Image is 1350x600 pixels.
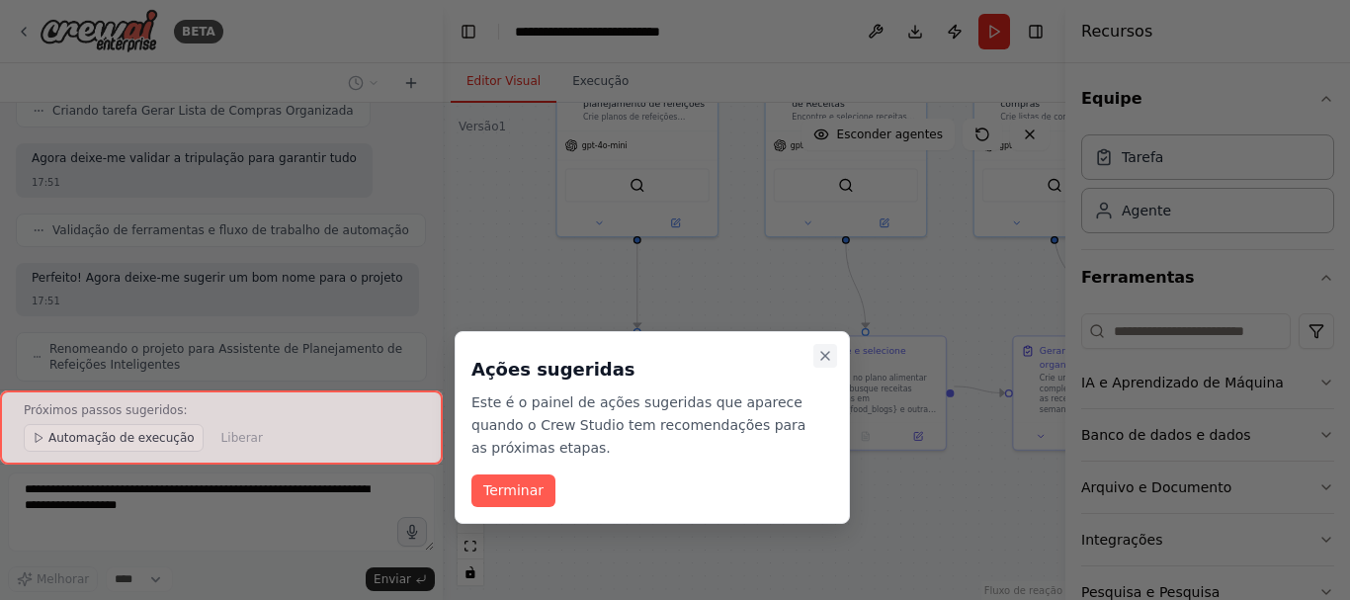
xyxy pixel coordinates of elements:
[813,344,837,368] button: Passo a passo detalhado
[455,18,482,45] button: Ocultar barra lateral esquerda
[471,359,635,380] font: Ações sugeridas
[471,394,805,456] font: Este é o painel de ações sugeridas que aparece quando o Crew Studio tem recomendações para as pró...
[483,482,544,498] font: Terminar
[471,474,555,507] button: Terminar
